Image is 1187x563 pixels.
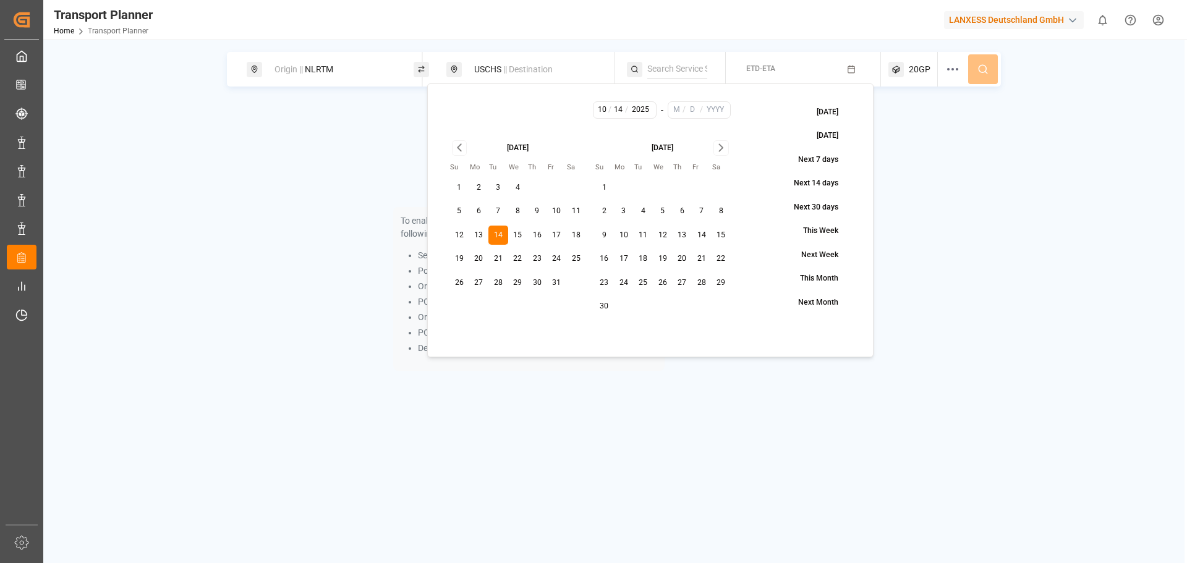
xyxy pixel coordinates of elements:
[488,162,508,174] th: Tuesday
[712,162,731,174] th: Saturday
[625,104,628,116] span: /
[449,249,469,269] button: 19
[700,104,703,116] span: /
[653,273,673,293] button: 26
[673,249,692,269] button: 20
[608,104,611,116] span: /
[611,104,626,116] input: D
[692,162,712,174] th: Friday
[503,64,553,74] span: || Destination
[54,6,153,24] div: Transport Planner
[773,244,851,266] button: Next Week
[944,11,1084,29] div: LANXESS Deutschland GmbH
[566,201,586,221] button: 11
[547,201,567,221] button: 10
[746,64,775,73] span: ETD-ETA
[508,273,528,293] button: 29
[692,201,712,221] button: 7
[1117,6,1144,34] button: Help Center
[595,178,615,198] button: 1
[527,201,547,221] button: 9
[772,268,851,290] button: This Month
[652,143,673,154] div: [DATE]
[653,226,673,245] button: 12
[418,249,657,262] li: Service String
[596,104,609,116] input: M
[692,249,712,269] button: 21
[527,249,547,269] button: 23
[401,214,657,240] p: To enable searching, add ETA, ETD, containerType and one of the following:
[634,201,653,221] button: 4
[775,221,851,242] button: This Week
[595,201,615,221] button: 2
[547,162,567,174] th: Friday
[634,273,653,293] button: 25
[449,201,469,221] button: 5
[692,226,712,245] button: 14
[469,201,489,221] button: 6
[469,162,489,174] th: Monday
[469,249,489,269] button: 20
[634,162,653,174] th: Tuesday
[418,326,657,339] li: POD and Service String
[595,273,615,293] button: 23
[712,201,731,221] button: 8
[54,27,74,35] a: Home
[547,249,567,269] button: 24
[673,226,692,245] button: 13
[488,178,508,198] button: 3
[634,249,653,269] button: 18
[770,149,851,171] button: Next 7 days
[418,295,657,308] li: POL and Service String
[647,60,707,78] input: Search Service String
[449,273,469,293] button: 26
[449,162,469,174] th: Sunday
[653,201,673,221] button: 5
[765,173,851,195] button: Next 14 days
[508,226,528,245] button: 15
[452,140,467,156] button: Go to previous month
[670,104,683,116] input: M
[508,201,528,221] button: 8
[673,273,692,293] button: 27
[653,162,673,174] th: Wednesday
[488,249,508,269] button: 21
[469,273,489,293] button: 27
[712,273,731,293] button: 29
[614,249,634,269] button: 17
[469,226,489,245] button: 13
[628,104,653,116] input: YYYY
[469,178,489,198] button: 2
[507,143,529,154] div: [DATE]
[673,201,692,221] button: 6
[418,265,657,277] li: Port Pair
[702,104,728,116] input: YYYY
[488,273,508,293] button: 28
[614,226,634,245] button: 10
[692,273,712,293] button: 28
[527,273,547,293] button: 30
[488,201,508,221] button: 7
[595,226,615,245] button: 9
[566,249,586,269] button: 25
[614,162,634,174] th: Monday
[1089,6,1117,34] button: show 0 new notifications
[765,197,851,218] button: Next 30 days
[418,311,657,324] li: Origin and Service String
[566,226,586,245] button: 18
[614,201,634,221] button: 3
[547,226,567,245] button: 17
[449,178,469,198] button: 1
[661,101,663,119] div: -
[527,226,547,245] button: 16
[595,162,615,174] th: Sunday
[683,104,686,116] span: /
[508,162,528,174] th: Wednesday
[488,226,508,245] button: 14
[634,226,653,245] button: 11
[733,57,874,82] button: ETD-ETA
[595,249,615,269] button: 16
[944,8,1089,32] button: LANXESS Deutschland GmbH
[267,58,401,81] div: NLRTM
[770,292,851,313] button: Next Month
